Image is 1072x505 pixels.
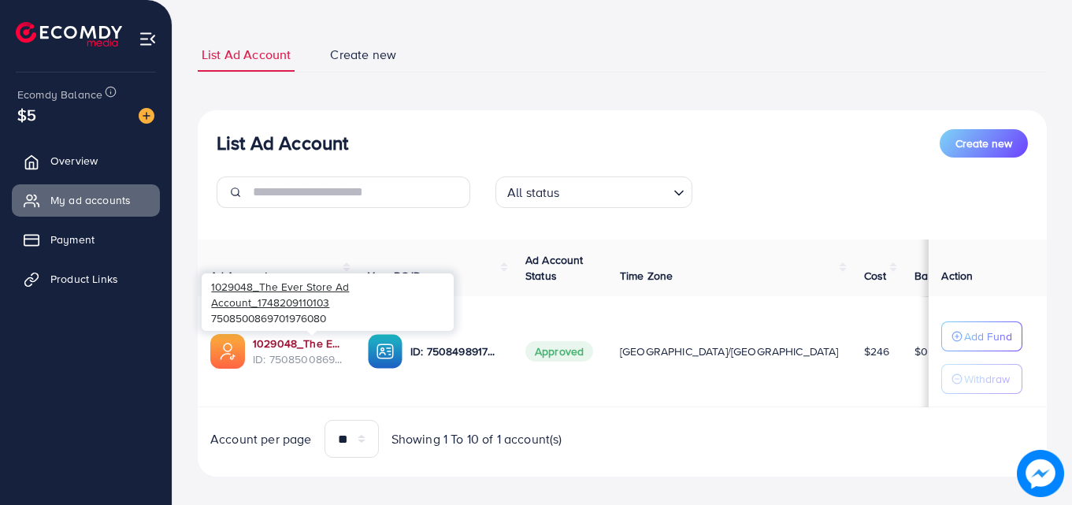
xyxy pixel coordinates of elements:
[202,46,291,64] span: List Ad Account
[368,268,422,284] span: Your BC ID
[330,46,396,64] span: Create new
[50,271,118,287] span: Product Links
[253,351,343,367] span: ID: 7508500869701976080
[914,343,928,359] span: $0
[253,336,343,351] a: 1029048_The Ever Store Ad Account_1748209110103
[964,369,1010,388] p: Withdraw
[914,268,956,284] span: Balance
[12,145,160,176] a: Overview
[50,192,131,208] span: My ad accounts
[565,178,667,204] input: Search for option
[202,273,454,330] div: 7508500869701976080
[940,129,1028,158] button: Create new
[50,153,98,169] span: Overview
[139,108,154,124] img: image
[391,430,562,448] span: Showing 1 To 10 of 1 account(s)
[525,252,584,284] span: Ad Account Status
[12,263,160,295] a: Product Links
[16,22,122,46] img: logo
[955,136,1012,151] span: Create new
[12,224,160,255] a: Payment
[210,334,245,369] img: ic-ads-acc.e4c84228.svg
[941,364,1022,394] button: Withdraw
[504,181,563,204] span: All status
[525,341,593,362] span: Approved
[210,430,312,448] span: Account per page
[941,268,973,284] span: Action
[864,343,890,359] span: $246
[620,343,839,359] span: [GEOGRAPHIC_DATA]/[GEOGRAPHIC_DATA]
[410,342,500,361] p: ID: 7508498917768593415
[50,232,95,247] span: Payment
[12,184,160,216] a: My ad accounts
[17,103,36,126] span: $5
[17,87,102,102] span: Ecomdy Balance
[368,334,402,369] img: ic-ba-acc.ded83a64.svg
[211,279,349,310] span: 1029048_The Ever Store Ad Account_1748209110103
[1017,450,1064,497] img: image
[139,30,157,48] img: menu
[210,268,269,284] span: Ad Account
[941,321,1022,351] button: Add Fund
[864,268,887,284] span: Cost
[495,176,692,208] div: Search for option
[964,327,1012,346] p: Add Fund
[217,132,348,154] h3: List Ad Account
[620,268,673,284] span: Time Zone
